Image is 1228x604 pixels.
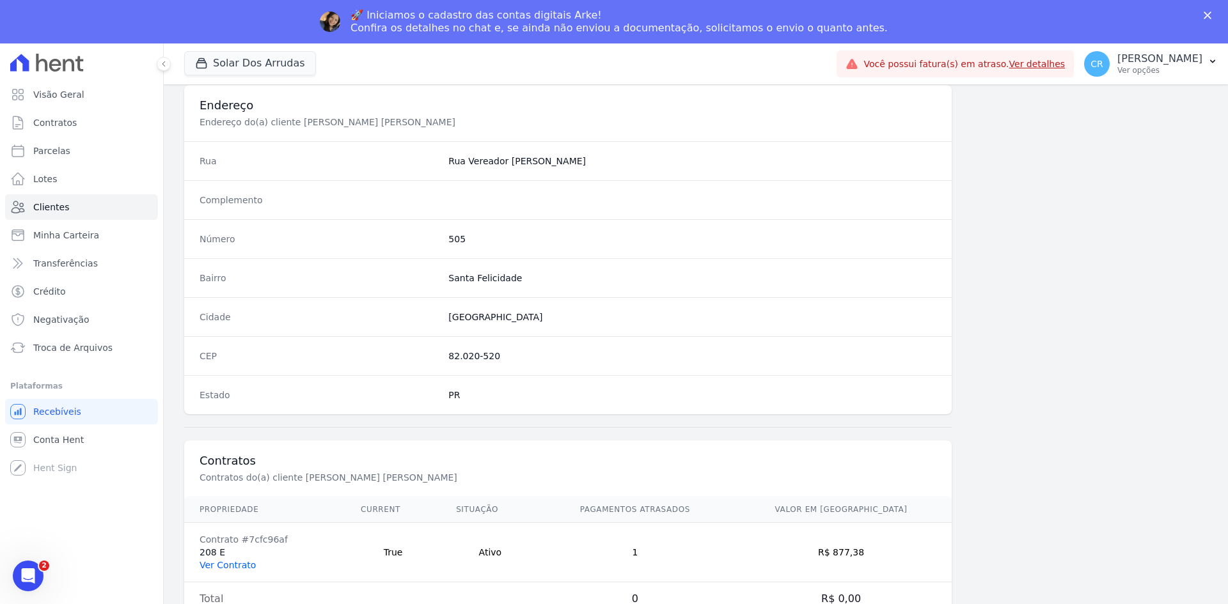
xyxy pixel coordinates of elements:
[1204,12,1216,19] div: Fechar
[730,523,952,582] td: R$ 877,38
[13,561,43,591] iframe: Intercom live chat
[5,279,158,304] a: Crédito
[441,523,539,582] td: Ativo
[1074,46,1228,82] button: CR [PERSON_NAME] Ver opções
[448,311,936,323] dd: [GEOGRAPHIC_DATA]
[200,272,438,284] dt: Bairro
[540,497,731,523] th: Pagamentos Atrasados
[33,313,90,326] span: Negativação
[345,523,441,582] td: True
[1117,65,1202,75] p: Ver opções
[5,110,158,136] a: Contratos
[33,229,99,242] span: Minha Carteira
[200,233,438,245] dt: Número
[448,389,936,401] dd: PR
[5,427,158,453] a: Conta Hent
[200,533,330,546] div: Contrato #7cfc96af
[448,272,936,284] dd: Santa Felicidade
[5,194,158,220] a: Clientes
[350,9,888,35] div: 🚀 Iniciamos o cadastro das contas digitais Arke! Confira os detalhes no chat e, se ainda não envi...
[345,497,441,523] th: Current
[448,350,936,362] dd: 82.020-520
[33,144,70,157] span: Parcelas
[5,399,158,424] a: Recebíveis
[448,155,936,167] dd: Rua Vereador [PERSON_NAME]
[5,138,158,164] a: Parcelas
[33,257,98,270] span: Transferências
[200,389,438,401] dt: Estado
[10,378,153,394] div: Plataformas
[200,116,629,128] p: Endereço do(a) cliente [PERSON_NAME] [PERSON_NAME]
[1117,52,1202,65] p: [PERSON_NAME]
[39,561,49,571] span: 2
[184,497,345,523] th: Propriedade
[5,251,158,276] a: Transferências
[5,335,158,360] a: Troca de Arquivos
[5,82,158,107] a: Visão Geral
[1009,59,1066,69] a: Ver detalhes
[200,453,936,468] h3: Contratos
[863,58,1065,71] span: Você possui fatura(s) em atraso.
[320,12,340,32] img: Profile image for Adriane
[448,233,936,245] dd: 505
[33,405,81,418] span: Recebíveis
[200,194,438,206] dt: Complemento
[33,173,58,185] span: Lotes
[184,51,316,75] button: Solar Dos Arrudas
[33,433,84,446] span: Conta Hent
[184,523,345,582] td: 208 E
[730,497,952,523] th: Valor em [GEOGRAPHIC_DATA]
[5,307,158,332] a: Negativação
[33,88,84,101] span: Visão Geral
[33,285,66,298] span: Crédito
[33,341,113,354] span: Troca de Arquivos
[33,116,77,129] span: Contratos
[5,166,158,192] a: Lotes
[200,311,438,323] dt: Cidade
[441,497,539,523] th: Situação
[200,350,438,362] dt: CEP
[540,523,731,582] td: 1
[1090,59,1103,68] span: CR
[200,98,936,113] h3: Endereço
[33,201,69,213] span: Clientes
[200,560,256,570] a: Ver Contrato
[200,471,629,484] p: Contratos do(a) cliente [PERSON_NAME] [PERSON_NAME]
[5,222,158,248] a: Minha Carteira
[200,155,438,167] dt: Rua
